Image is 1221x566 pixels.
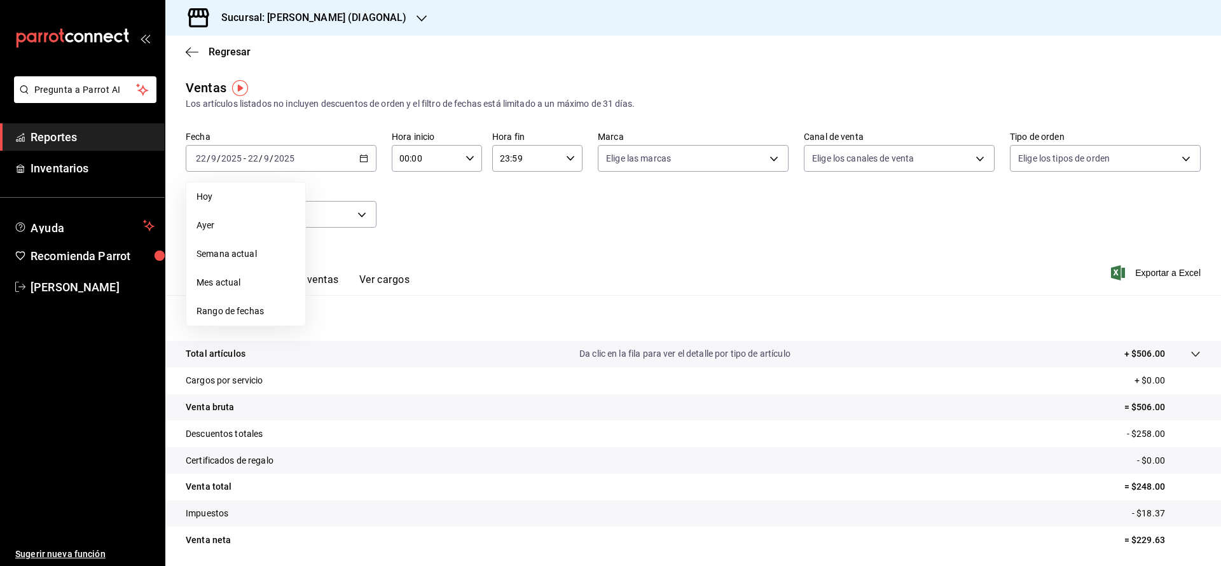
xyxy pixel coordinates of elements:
[9,92,156,106] a: Pregunta a Parrot AI
[1124,480,1201,494] p: = $248.00
[31,160,155,177] span: Inventarios
[812,152,914,165] span: Elige los canales de venta
[1124,347,1165,361] p: + $506.00
[31,279,155,296] span: [PERSON_NAME]
[197,247,295,261] span: Semana actual
[606,152,671,165] span: Elige las marcas
[186,374,263,387] p: Cargos por servicio
[247,153,259,163] input: --
[186,427,263,441] p: Descuentos totales
[195,153,207,163] input: --
[186,310,1201,326] p: Resumen
[31,218,138,233] span: Ayuda
[392,132,482,141] label: Hora inicio
[1137,454,1201,467] p: - $0.00
[186,534,231,547] p: Venta neta
[14,76,156,103] button: Pregunta a Parrot AI
[206,273,410,295] div: navigation tabs
[289,273,339,295] button: Ver ventas
[1114,265,1201,280] button: Exportar a Excel
[186,78,226,97] div: Ventas
[186,454,273,467] p: Certificados de regalo
[259,153,263,163] span: /
[186,46,251,58] button: Regresar
[34,83,137,97] span: Pregunta a Parrot AI
[263,153,270,163] input: --
[1135,374,1201,387] p: + $0.00
[221,153,242,163] input: ----
[209,46,251,58] span: Regresar
[186,507,228,520] p: Impuestos
[1132,507,1201,520] p: - $18.37
[15,548,155,561] span: Sugerir nueva función
[579,347,790,361] p: Da clic en la fila para ver el detalle por tipo de artículo
[197,190,295,204] span: Hoy
[211,10,406,25] h3: Sucursal: [PERSON_NAME] (DIAGONAL)
[1010,132,1201,141] label: Tipo de orden
[244,153,246,163] span: -
[207,153,210,163] span: /
[359,273,410,295] button: Ver cargos
[186,347,245,361] p: Total artículos
[273,153,295,163] input: ----
[210,153,217,163] input: --
[492,132,583,141] label: Hora fin
[186,97,1201,111] div: Los artículos listados no incluyen descuentos de orden y el filtro de fechas está limitado a un m...
[598,132,789,141] label: Marca
[186,480,231,494] p: Venta total
[804,132,995,141] label: Canal de venta
[270,153,273,163] span: /
[186,401,234,414] p: Venta bruta
[1124,401,1201,414] p: = $506.00
[217,153,221,163] span: /
[1127,427,1201,441] p: - $258.00
[186,132,376,141] label: Fecha
[197,305,295,318] span: Rango de fechas
[1124,534,1201,547] p: = $229.63
[31,247,155,265] span: Recomienda Parrot
[140,33,150,43] button: open_drawer_menu
[197,219,295,232] span: Ayer
[31,128,155,146] span: Reportes
[197,276,295,289] span: Mes actual
[1018,152,1110,165] span: Elige los tipos de orden
[232,80,248,96] img: Tooltip marker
